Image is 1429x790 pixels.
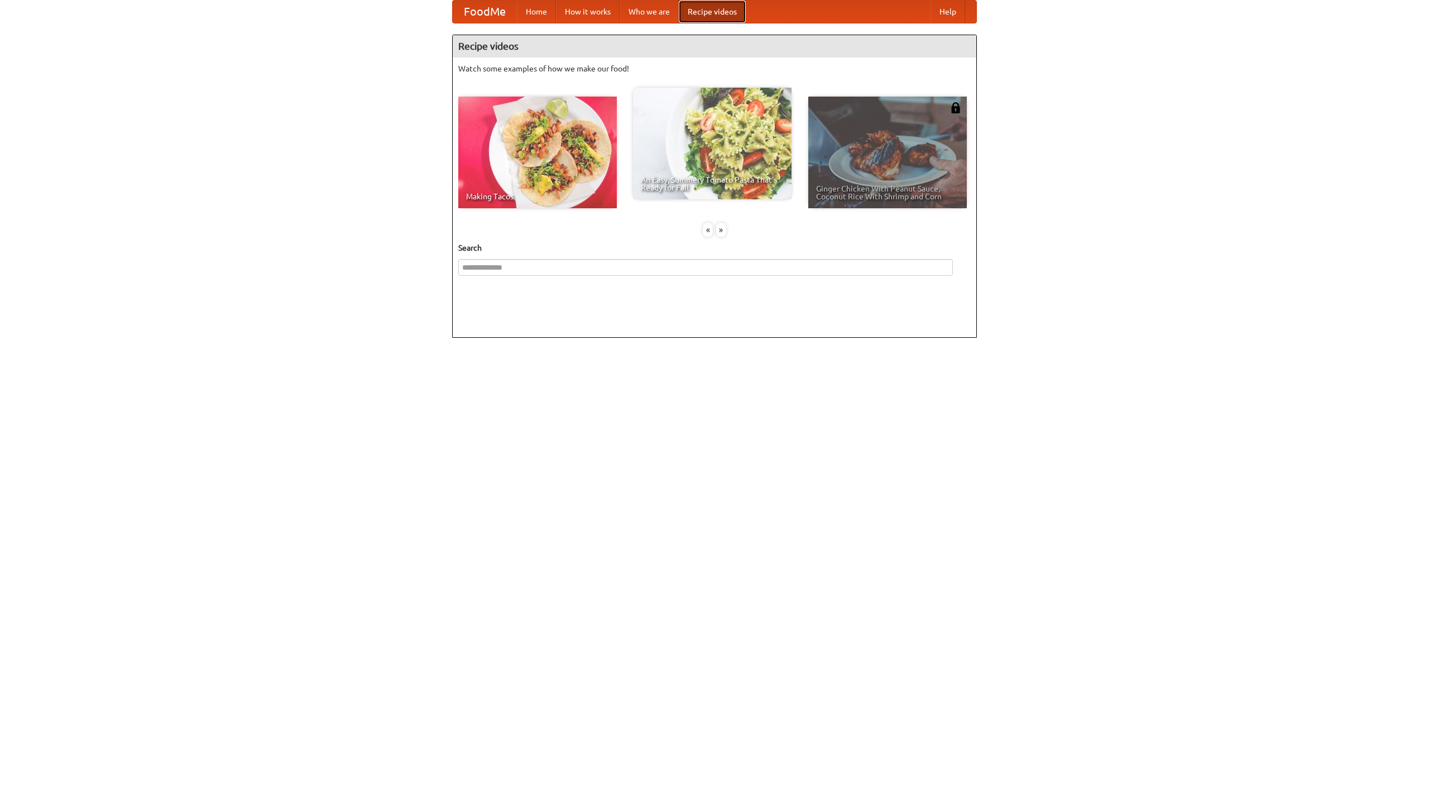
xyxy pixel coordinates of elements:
span: Making Tacos [466,193,609,200]
a: How it works [556,1,620,23]
h4: Recipe videos [453,35,976,58]
h5: Search [458,242,971,253]
a: Making Tacos [458,97,617,208]
a: Who we are [620,1,679,23]
p: Watch some examples of how we make our food! [458,63,971,74]
a: Home [517,1,556,23]
a: FoodMe [453,1,517,23]
img: 483408.png [950,102,961,113]
a: An Easy, Summery Tomato Pasta That's Ready for Fall [633,88,792,199]
a: Recipe videos [679,1,746,23]
div: « [703,223,713,237]
span: An Easy, Summery Tomato Pasta That's Ready for Fall [641,176,784,191]
a: Help [931,1,965,23]
div: » [716,223,726,237]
